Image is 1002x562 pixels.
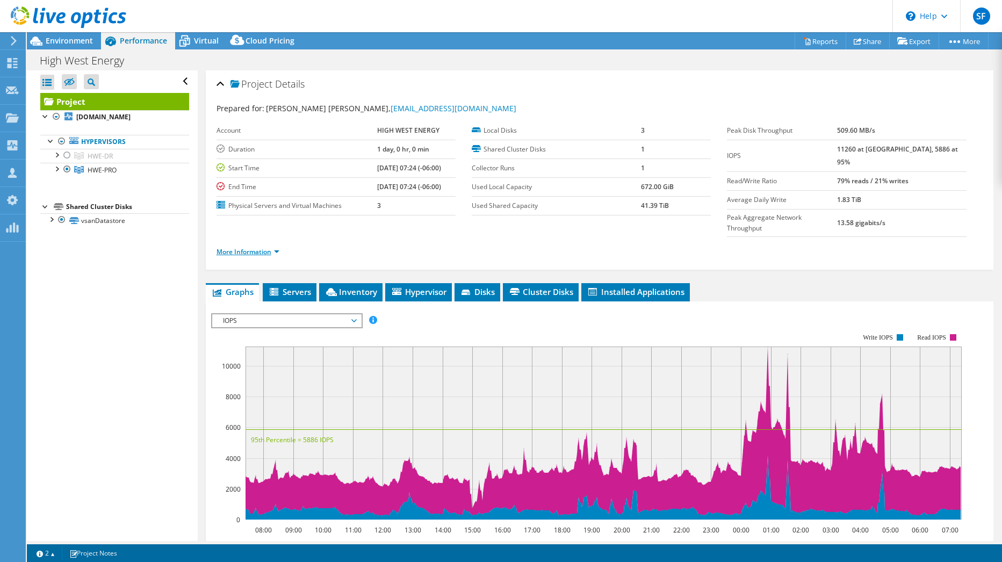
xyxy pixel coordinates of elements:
[40,135,189,149] a: Hypervisors
[226,423,241,432] text: 6000
[846,33,890,49] a: Share
[553,525,570,535] text: 18:00
[472,125,641,136] label: Local Disks
[852,525,868,535] text: 04:00
[939,33,989,49] a: More
[251,435,334,444] text: 95th Percentile = 5886 IOPS
[275,77,305,90] span: Details
[837,145,958,167] b: 11260 at [GEOGRAPHIC_DATA], 5886 at 95%
[464,525,480,535] text: 15:00
[211,286,254,297] span: Graphs
[641,182,674,191] b: 672.00 GiB
[217,247,279,256] a: More Information
[906,11,916,21] svg: \n
[88,152,113,161] span: HWE-DR
[217,125,377,136] label: Account
[35,55,141,67] h1: High West Energy
[76,112,131,121] b: [DOMAIN_NAME]
[226,454,241,463] text: 4000
[217,144,377,155] label: Duration
[837,218,885,227] b: 13.58 gigabits/s
[66,200,189,213] div: Shared Cluster Disks
[641,163,645,172] b: 1
[643,525,659,535] text: 21:00
[46,35,93,46] span: Environment
[472,144,641,155] label: Shared Cluster Disks
[266,103,516,113] span: [PERSON_NAME] [PERSON_NAME],
[194,35,219,46] span: Virtual
[837,176,909,185] b: 79% reads / 21% writes
[889,33,939,49] a: Export
[217,200,377,211] label: Physical Servers and Virtual Machines
[246,35,294,46] span: Cloud Pricing
[40,93,189,110] a: Project
[641,126,645,135] b: 3
[863,334,893,341] text: Write IOPS
[613,525,630,535] text: 20:00
[377,182,441,191] b: [DATE] 07:24 (-06:00)
[40,149,189,163] a: HWE-DR
[641,145,645,154] b: 1
[583,525,600,535] text: 19:00
[377,126,439,135] b: HIGH WEST ENERGY
[391,103,516,113] a: [EMAIL_ADDRESS][DOMAIN_NAME]
[882,525,898,535] text: 05:00
[226,485,241,494] text: 2000
[641,201,669,210] b: 41.39 TiB
[727,212,837,234] label: Peak Aggregate Network Throughput
[460,286,495,297] span: Disks
[255,525,271,535] text: 08:00
[377,145,429,154] b: 1 day, 0 hr, 0 min
[222,362,241,371] text: 10000
[374,525,391,535] text: 12:00
[727,150,837,161] label: IOPS
[120,35,167,46] span: Performance
[523,525,540,535] text: 17:00
[727,125,837,136] label: Peak Disk Throughput
[230,79,272,90] span: Project
[40,110,189,124] a: [DOMAIN_NAME]
[29,546,62,560] a: 2
[587,286,684,297] span: Installed Applications
[494,525,510,535] text: 16:00
[472,163,641,174] label: Collector Runs
[314,525,331,535] text: 10:00
[941,525,958,535] text: 07:00
[673,525,689,535] text: 22:00
[285,525,301,535] text: 09:00
[377,201,381,210] b: 3
[217,163,377,174] label: Start Time
[217,103,264,113] label: Prepared for:
[404,525,421,535] text: 13:00
[911,525,928,535] text: 06:00
[62,546,125,560] a: Project Notes
[795,33,846,49] a: Reports
[391,286,446,297] span: Hypervisor
[727,176,837,186] label: Read/Write Ratio
[217,182,377,192] label: End Time
[344,525,361,535] text: 11:00
[40,163,189,177] a: HWE-PRO
[40,213,189,227] a: vsanDatastore
[792,525,809,535] text: 02:00
[268,286,311,297] span: Servers
[508,286,573,297] span: Cluster Disks
[837,126,875,135] b: 509.60 MB/s
[218,314,356,327] span: IOPS
[88,165,117,175] span: HWE-PRO
[472,182,641,192] label: Used Local Capacity
[325,286,377,297] span: Inventory
[472,200,641,211] label: Used Shared Capacity
[236,515,240,524] text: 0
[226,392,241,401] text: 8000
[727,194,837,205] label: Average Daily Write
[702,525,719,535] text: 23:00
[762,525,779,535] text: 01:00
[434,525,451,535] text: 14:00
[822,525,839,535] text: 03:00
[377,163,441,172] b: [DATE] 07:24 (-06:00)
[973,8,990,25] span: SF
[917,334,946,341] text: Read IOPS
[837,195,861,204] b: 1.83 TiB
[732,525,749,535] text: 00:00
